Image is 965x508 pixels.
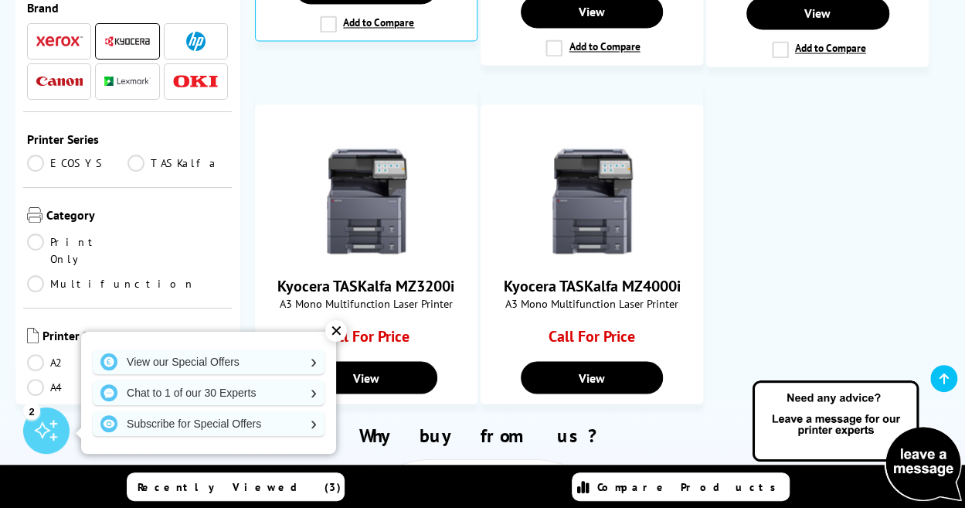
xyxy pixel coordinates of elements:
[503,275,680,295] a: Kyocera TASKalfa MZ4000i
[489,295,695,310] span: A3 Mono Multifunction Laser Printer
[510,326,674,353] div: Call For Price
[104,32,151,51] a: Kyocera
[277,275,454,295] a: Kyocera TASKalfa MZ3200i
[93,349,324,374] a: View our Special Offers
[294,361,437,394] a: View
[93,380,324,405] a: Chat to 1 of our 30 Experts
[27,379,127,396] a: A4
[138,480,341,494] span: Recently Viewed (3)
[749,378,965,505] img: Open Live Chat window
[42,328,228,346] span: Printer Size
[27,354,127,371] a: A2
[36,32,83,51] a: Xerox
[27,275,195,292] a: Multifunction
[597,480,784,494] span: Compare Products
[263,295,469,310] span: A3 Mono Multifunction Laser Printer
[186,32,206,51] img: HP
[46,207,228,226] span: Category
[127,472,345,501] a: Recently Viewed (3)
[104,36,151,47] img: Kyocera
[27,131,228,147] span: Printer Series
[27,234,127,268] a: Print Only
[104,77,151,86] img: Lexmark
[284,326,449,353] div: Call For Price
[521,361,664,394] a: View
[36,72,83,91] a: Canon
[172,75,219,88] img: OKI
[27,207,42,223] img: Category
[172,72,219,91] a: OKI
[172,32,219,51] a: HP
[36,36,83,46] img: Xerox
[104,72,151,91] a: Lexmark
[534,144,650,260] img: Kyocera TASKalfa MZ4000i
[29,423,936,447] h2: Why buy from us?
[320,15,414,32] label: Add to Compare
[308,247,424,263] a: Kyocera TASKalfa MZ3200i
[27,328,39,343] img: Printer Size
[308,144,424,260] img: Kyocera TASKalfa MZ3200i
[36,77,83,87] img: Canon
[93,411,324,436] a: Subscribe for Special Offers
[545,39,640,56] label: Add to Compare
[23,402,40,419] div: 2
[127,155,228,172] a: TASKalfa
[534,247,650,263] a: Kyocera TASKalfa MZ4000i
[27,155,127,172] a: ECOSYS
[325,320,347,342] div: ✕
[572,472,790,501] a: Compare Products
[772,41,866,58] label: Add to Compare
